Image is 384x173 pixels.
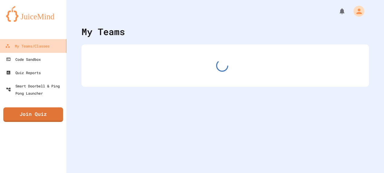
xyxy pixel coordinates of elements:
iframe: chat widget [334,122,378,148]
iframe: chat widget [359,149,378,167]
img: logo-orange.svg [6,6,60,22]
div: Code Sandbox [6,56,41,63]
div: My Teams [82,25,125,38]
div: Smart Doorbell & Ping Pong Launcher [6,82,64,97]
div: My Notifications [327,6,347,16]
div: My Account [347,4,366,18]
a: Join Quiz [3,107,63,122]
div: Quiz Reports [6,69,41,76]
div: My Teams/Classes [5,42,50,50]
